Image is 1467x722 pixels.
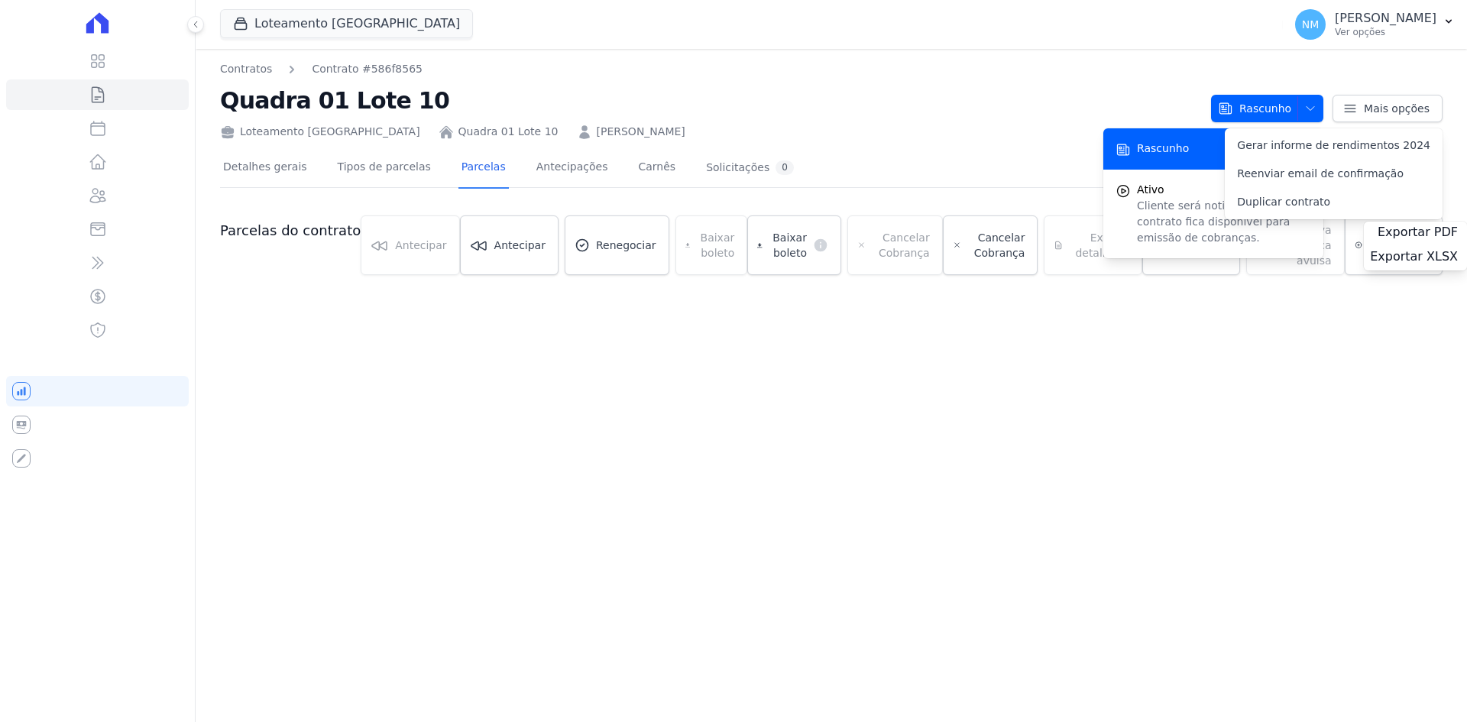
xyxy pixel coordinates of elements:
[1335,11,1436,26] p: [PERSON_NAME]
[596,238,656,253] span: Renegociar
[1283,3,1467,46] button: NM [PERSON_NAME] Ver opções
[943,215,1038,275] a: Cancelar Cobrança
[635,148,678,189] a: Carnês
[1378,225,1461,243] a: Exportar PDF
[460,215,559,275] a: Antecipar
[1137,182,1311,198] span: Ativo
[967,230,1025,261] span: Cancelar Cobrança
[1225,188,1443,216] a: Duplicar contrato
[1345,215,1443,275] a: Nova cobrança avulsa
[458,124,559,140] a: Quadra 01 Lote 10
[1364,101,1430,116] span: Mais opções
[1333,95,1443,122] a: Mais opções
[335,148,434,189] a: Tipos de parcelas
[1302,19,1320,30] span: NM
[1218,95,1291,122] span: Rascunho
[458,148,509,189] a: Parcelas
[597,124,685,140] a: [PERSON_NAME]
[1225,131,1443,160] a: Gerar informe de rendimentos 2024
[220,9,473,38] button: Loteamento [GEOGRAPHIC_DATA]
[1103,170,1323,258] button: Ativo Cliente será notificado e o contrato fica disponível para emissão de cobranças.
[1225,160,1443,188] a: Reenviar email de confirmação
[533,148,611,189] a: Antecipações
[565,215,669,275] a: Renegociar
[220,61,1199,77] nav: Breadcrumb
[1335,26,1436,38] p: Ver opções
[220,83,1199,118] h2: Quadra 01 Lote 10
[747,215,841,275] a: Baixar boleto
[494,238,546,253] span: Antecipar
[220,61,272,77] a: Contratos
[776,160,794,175] div: 0
[1137,141,1189,157] span: Rascunho
[1378,225,1458,240] span: Exportar PDF
[1211,95,1323,122] button: Rascunho
[703,148,797,189] a: Solicitações0
[769,230,807,261] span: Baixar boleto
[220,148,310,189] a: Detalhes gerais
[1137,198,1311,246] p: Cliente será notificado e o contrato fica disponível para emissão de cobranças.
[1370,249,1458,264] span: Exportar XLSX
[312,61,423,77] a: Contrato #586f8565
[220,124,420,140] div: Loteamento [GEOGRAPHIC_DATA]
[706,160,794,175] div: Solicitações
[1370,249,1461,267] a: Exportar XLSX
[220,222,361,240] h3: Parcelas do contrato
[220,61,423,77] nav: Breadcrumb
